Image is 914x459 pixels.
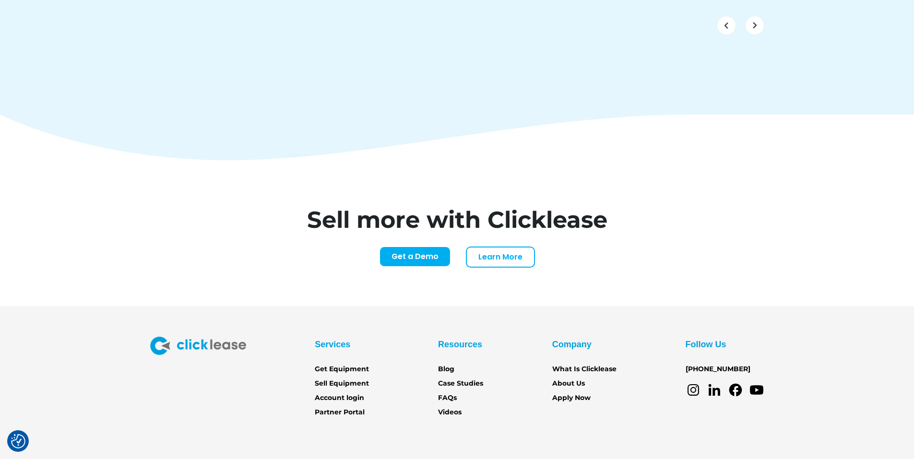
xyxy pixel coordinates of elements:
[686,364,750,375] a: [PHONE_NUMBER]
[315,337,350,352] div: Services
[11,434,25,448] img: Revisit consent button
[552,364,617,375] a: What Is Clicklease
[438,407,462,418] a: Videos
[686,337,726,352] div: Follow Us
[552,337,592,352] div: Company
[315,364,369,375] a: Get Equipment
[438,364,454,375] a: Blog
[150,337,246,355] img: Clicklease logo
[315,393,364,403] a: Account login
[552,378,585,389] a: About Us
[315,378,369,389] a: Sell Equipment
[552,393,591,403] a: Apply Now
[11,434,25,448] button: Consent Preferences
[717,11,736,40] div: previous slide
[438,378,483,389] a: Case Studies
[273,208,641,231] h1: Sell more with Clicklease
[315,407,365,418] a: Partner Portal
[466,247,535,268] a: Learn More
[438,337,482,352] div: Resources
[438,393,457,403] a: FAQs
[380,247,451,267] a: Get a Demo
[745,11,764,40] div: next slide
